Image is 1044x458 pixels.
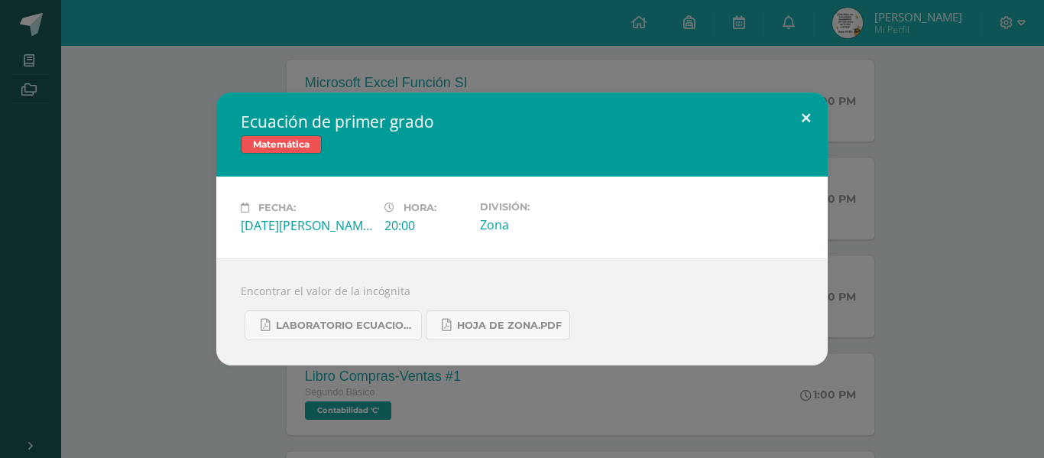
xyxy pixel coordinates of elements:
[241,217,372,234] div: [DATE][PERSON_NAME]
[404,202,436,213] span: Hora:
[245,310,422,340] a: Laboratorio ecuaciones.pdf
[384,217,468,234] div: 20:00
[426,310,570,340] a: Hoja de zona.pdf
[457,320,562,332] span: Hoja de zona.pdf
[241,135,322,154] span: Matemática
[258,202,296,213] span: Fecha:
[241,111,803,132] h2: Ecuación de primer grado
[784,93,828,145] button: Close (Esc)
[276,320,413,332] span: Laboratorio ecuaciones.pdf
[480,216,611,233] div: Zona
[480,201,611,213] label: División:
[216,258,828,365] div: Encontrar el valor de la incógnita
